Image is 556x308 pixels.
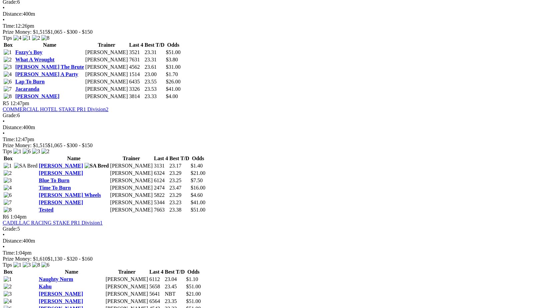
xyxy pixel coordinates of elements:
img: 1 [4,276,12,282]
span: Tips [3,262,12,268]
td: 3326 [129,86,144,92]
span: $41.00 [191,200,205,205]
th: Name [15,42,84,48]
div: 400m [3,238,553,244]
span: $51.00 [186,284,201,289]
span: $21.00 [186,291,201,297]
img: 1 [13,148,21,155]
td: 23.33 [144,93,165,100]
span: Time: [3,136,15,142]
td: [PERSON_NAME] [110,192,153,199]
span: Distance: [3,124,23,130]
td: 23.29 [169,170,190,177]
td: [PERSON_NAME] [110,185,153,191]
td: 23.17 [169,163,190,169]
td: [PERSON_NAME] [110,170,153,177]
span: $4.00 [166,93,178,99]
a: Lap To Burn [15,79,45,84]
span: Tips [3,35,12,41]
img: 8 [32,262,40,268]
img: 2 [4,170,12,176]
td: 23.29 [169,192,190,199]
td: 23.53 [144,86,165,92]
td: [PERSON_NAME] [105,291,148,297]
td: 3814 [129,93,144,100]
a: Fozzy's Boy [15,49,42,55]
span: $51.00 [166,49,181,55]
td: [PERSON_NAME] [85,56,128,63]
td: 2474 [154,185,168,191]
a: [PERSON_NAME] [15,93,59,99]
td: 23.45 [165,283,185,290]
th: Odds [166,42,181,48]
td: 1514 [129,71,144,78]
span: Box [4,156,13,161]
td: [PERSON_NAME] [105,276,148,283]
td: 3521 [129,49,144,56]
a: COMMERCIAL HOTEL STAKE PR1 Division2 [3,106,109,112]
a: [PERSON_NAME] [39,298,83,304]
a: Time To Burn [39,185,71,191]
a: Jacaranda [15,86,39,92]
td: 23.23 [169,199,190,206]
td: 6324 [154,170,168,177]
td: [PERSON_NAME] [85,71,128,78]
img: 1 [13,262,21,268]
td: 7663 [154,207,168,213]
span: $16.00 [191,185,205,191]
span: Grade: [3,226,17,232]
th: Best T/D [165,269,185,275]
img: 6 [4,192,12,198]
a: What A Wrought [15,57,54,62]
td: 23.25 [169,177,190,184]
span: R5 [3,100,9,106]
td: 23.35 [165,298,185,305]
td: 5344 [154,199,168,206]
img: 6 [4,79,12,85]
img: 4 [13,35,21,41]
img: 2 [41,148,49,155]
td: [PERSON_NAME] [110,177,153,184]
td: [PERSON_NAME] [85,78,128,85]
img: 3 [4,64,12,70]
img: 1 [23,35,31,41]
a: [PERSON_NAME] A Party [15,71,78,77]
span: $4.60 [191,192,203,198]
th: Trainer [110,155,153,162]
div: 6 [3,112,553,118]
a: Naughty Norm [39,276,73,282]
img: 8 [4,207,12,213]
a: Kahu [39,284,51,289]
td: 23.61 [144,64,165,70]
span: 1:04pm [10,214,27,220]
span: Tips [3,148,12,154]
div: 12:47pm [3,136,553,142]
span: $41.00 [166,86,181,92]
th: Last 4 [149,269,164,275]
td: 5822 [154,192,168,199]
th: Last 4 [129,42,144,48]
td: [PERSON_NAME] [110,199,153,206]
span: Distance: [3,238,23,244]
span: $1.40 [191,163,203,169]
td: 23.31 [144,49,165,56]
span: $1.70 [166,71,178,77]
td: 3131 [154,163,168,169]
span: Time: [3,23,15,29]
span: Box [4,42,13,48]
span: • [3,5,5,11]
th: Trainer [85,42,128,48]
span: $31.00 [166,64,181,70]
span: $51.00 [191,207,205,213]
span: $7.50 [191,178,203,183]
div: Prize Money: $1,515 [3,142,553,148]
div: Prize Money: $1,610 [3,256,553,262]
th: Trainer [105,269,148,275]
a: [PERSON_NAME] Wheels [39,192,101,198]
td: [PERSON_NAME] [105,298,148,305]
img: SA Bred [84,163,109,169]
img: 7 [4,200,12,206]
span: Time: [3,250,15,256]
img: 6 [41,262,49,268]
a: CADILLAC RACING STAKE PR1 Division1 [3,220,103,226]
